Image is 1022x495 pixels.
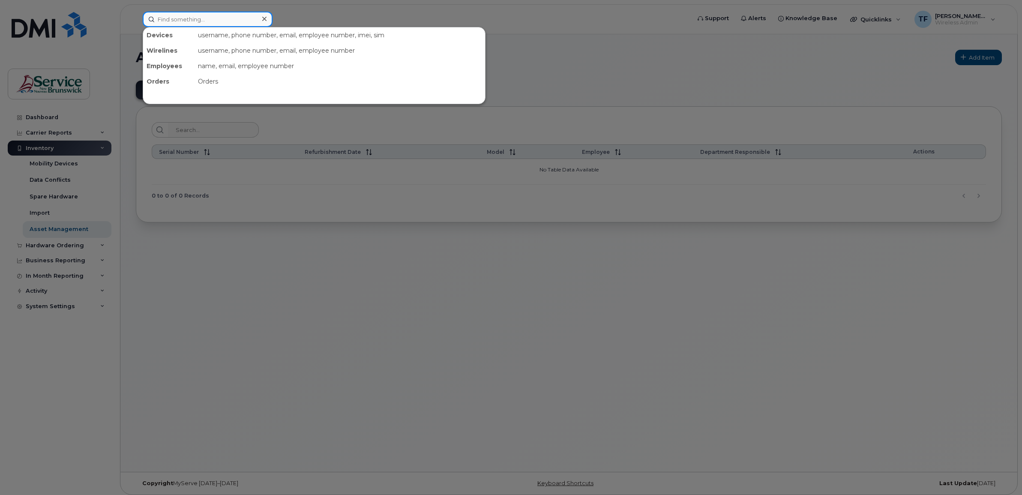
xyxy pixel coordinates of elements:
div: Employees [143,58,195,74]
div: username, phone number, email, employee number [195,43,485,58]
div: Orders [143,74,195,89]
div: name, email, employee number [195,58,485,74]
div: Wirelines [143,43,195,58]
div: Orders [195,74,485,89]
div: Devices [143,27,195,43]
div: username, phone number, email, employee number, imei, sim [195,27,485,43]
